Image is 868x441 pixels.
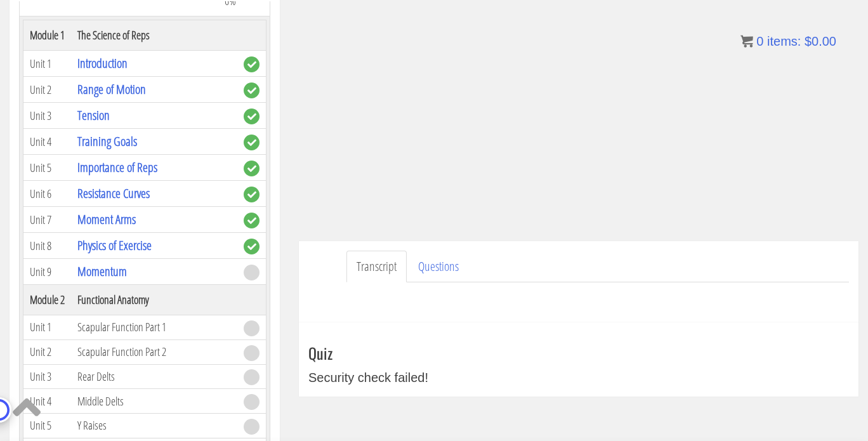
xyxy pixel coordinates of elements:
[346,251,407,283] a: Transcript
[77,263,127,280] a: Momentum
[244,135,260,150] span: complete
[23,20,72,51] th: Module 1
[71,285,237,315] th: Functional Anatomy
[71,414,237,438] td: Y Raises
[23,364,72,389] td: Unit 3
[756,34,763,48] span: 0
[71,389,237,414] td: Middle Delts
[23,155,72,181] td: Unit 5
[244,239,260,254] span: complete
[244,109,260,124] span: complete
[23,315,72,340] td: Unit 1
[23,51,72,77] td: Unit 1
[308,345,849,361] h3: Quiz
[23,207,72,233] td: Unit 7
[71,339,237,364] td: Scapular Function Part 2
[77,55,128,72] a: Introduction
[77,159,157,176] a: Importance of Reps
[23,259,72,285] td: Unit 9
[23,103,72,129] td: Unit 3
[244,161,260,176] span: complete
[77,81,146,98] a: Range of Motion
[740,35,753,48] img: icon11.png
[805,34,812,48] span: $
[408,251,469,283] a: Questions
[77,107,110,124] a: Tension
[71,20,237,51] th: The Science of Reps
[244,56,260,72] span: complete
[308,368,849,387] div: Security check failed!
[805,34,836,48] bdi: 0.00
[23,77,72,103] td: Unit 2
[23,339,72,364] td: Unit 2
[23,233,72,259] td: Unit 8
[77,185,150,202] a: Resistance Curves
[71,315,237,340] td: Scapular Function Part 1
[77,237,152,254] a: Physics of Exercise
[244,82,260,98] span: complete
[23,181,72,207] td: Unit 6
[23,129,72,155] td: Unit 4
[767,34,801,48] span: items:
[740,34,836,48] a: 0 items: $0.00
[77,133,137,150] a: Training Goals
[23,285,72,315] th: Module 2
[244,213,260,228] span: complete
[77,211,136,228] a: Moment Arms
[244,187,260,202] span: complete
[71,364,237,389] td: Rear Delts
